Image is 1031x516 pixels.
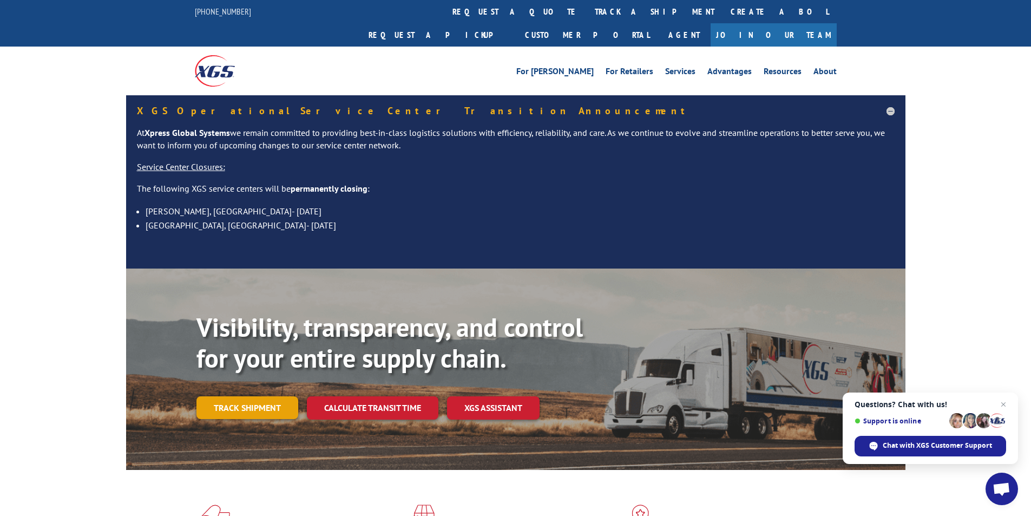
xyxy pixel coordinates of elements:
[137,127,895,161] p: At we remain committed to providing best-in-class logistics solutions with efficiency, reliabilit...
[855,436,1006,456] span: Chat with XGS Customer Support
[137,106,895,116] h5: XGS Operational Service Center Transition Announcement
[137,161,225,172] u: Service Center Closures:
[447,396,540,420] a: XGS ASSISTANT
[986,473,1018,505] a: Open chat
[855,417,945,425] span: Support is online
[883,441,992,450] span: Chat with XGS Customer Support
[137,182,895,204] p: The following XGS service centers will be :
[711,23,837,47] a: Join Our Team
[291,183,367,194] strong: permanently closing
[196,310,583,375] b: Visibility, transparency, and control for your entire supply chain.
[307,396,438,420] a: Calculate transit time
[196,396,298,419] a: Track shipment
[146,218,895,232] li: [GEOGRAPHIC_DATA], [GEOGRAPHIC_DATA]- [DATE]
[606,67,653,79] a: For Retailers
[855,400,1006,409] span: Questions? Chat with us!
[665,67,695,79] a: Services
[813,67,837,79] a: About
[517,23,658,47] a: Customer Portal
[658,23,711,47] a: Agent
[195,6,251,17] a: [PHONE_NUMBER]
[764,67,802,79] a: Resources
[146,204,895,218] li: [PERSON_NAME], [GEOGRAPHIC_DATA]- [DATE]
[145,127,230,138] strong: Xpress Global Systems
[707,67,752,79] a: Advantages
[360,23,517,47] a: Request a pickup
[516,67,594,79] a: For [PERSON_NAME]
